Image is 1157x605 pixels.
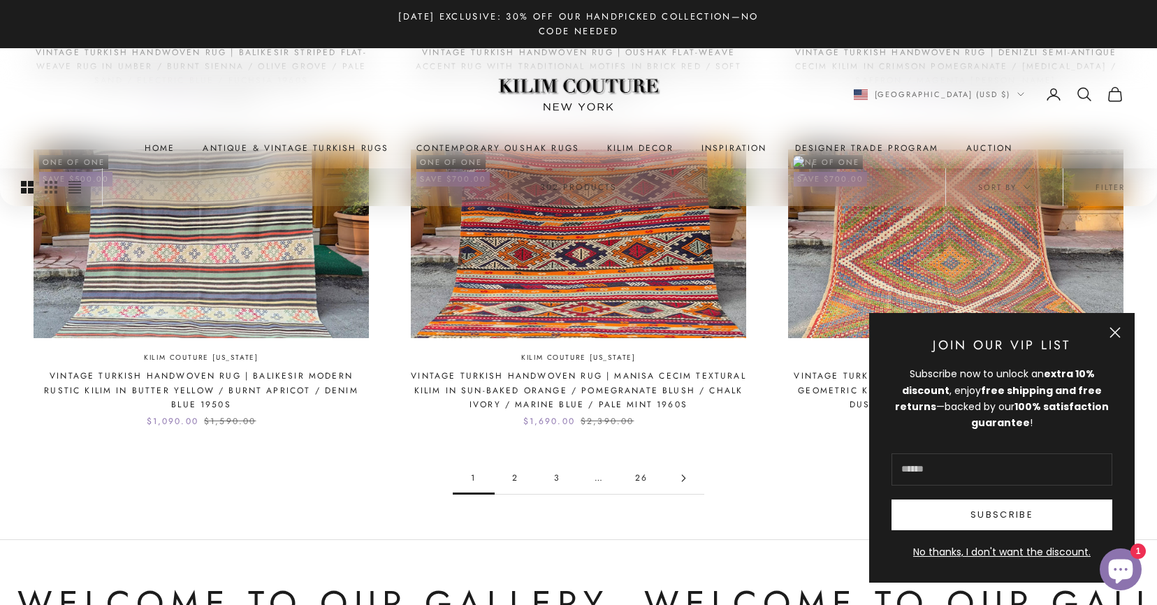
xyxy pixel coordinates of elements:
[144,352,259,364] a: Kilim Couture [US_STATE]
[578,462,620,494] span: …
[145,141,175,155] a: Home
[411,369,746,411] a: Vintage Turkish Handwoven Rug | Manisa Cecim Textural Kilim in Sun-Baked Orange / Pomegranate Blu...
[383,9,774,39] p: [DATE] Exclusive: 30% Off Our Handpicked Collection—No Code Needed
[495,462,537,494] a: Go to page 2
[869,313,1135,583] newsletter-popup: Newsletter popup
[203,141,388,155] a: Antique & Vintage Turkish Rugs
[854,89,868,100] img: United States
[21,168,34,206] button: Switch to larger product images
[1063,168,1157,206] button: Filter
[523,414,575,428] sale-price: $1,690.00
[416,141,579,155] a: Contemporary Oushak Rugs
[966,141,1012,155] a: Auction
[620,462,662,494] a: Go to page 26
[147,414,198,428] sale-price: $1,090.00
[662,462,704,494] a: Go to page 2
[971,400,1109,430] strong: 100% satisfaction guarantee
[45,168,57,206] button: Switch to smaller product images
[453,462,704,495] nav: Pagination navigation
[540,180,618,194] p: 302 products
[792,154,813,175] div: Alibaba Image Search
[795,141,939,155] a: Designer Trade Program
[792,154,813,175] img: upload-icon.svg
[453,462,495,494] span: 1
[895,384,1102,414] strong: free shipping and free returns
[875,88,1011,101] span: [GEOGRAPHIC_DATA] (USD $)
[978,181,1031,194] span: Sort by
[34,369,369,411] a: Vintage Turkish Handwoven Rug | Balikesir Modern Rustic Kilim in Butter Yellow / Burnt Apricot / ...
[1096,548,1146,594] inbox-online-store-chat: Shopify online store chat
[521,352,636,364] a: Kilim Couture [US_STATE]
[892,500,1112,530] button: Subscribe
[892,366,1112,430] div: Subscribe now to unlock an , enjoy —backed by our !
[854,86,1124,103] nav: Secondary navigation
[581,414,634,428] compare-at-price: $2,390.00
[68,168,81,206] button: Switch to compact product images
[892,544,1112,560] button: No thanks, I don't want the discount.
[788,369,1123,411] a: Vintage Turkish Handwoven Rug | Konya Soumak Tribal Geometric Kilim in Soft Sage Green / Muted Ap...
[491,61,666,128] img: Logo of Kilim Couture New York
[204,414,256,428] compare-at-price: $1,590.00
[902,367,1095,397] strong: extra 10% discount
[946,168,1063,206] button: Sort by
[537,462,578,494] a: Go to page 3
[34,141,1123,155] nav: Primary navigation
[854,88,1025,101] button: Change country or currency
[892,335,1112,356] p: Join Our VIP List
[701,141,767,155] a: Inspiration
[607,141,674,155] summary: Kilim Decor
